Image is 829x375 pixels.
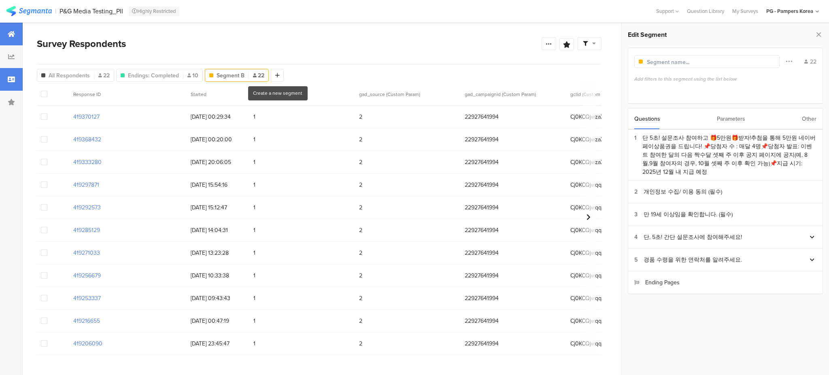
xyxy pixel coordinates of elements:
[73,317,100,325] section: 419216655
[191,339,245,348] span: [DATE] 23:45:47
[191,203,245,212] span: [DATE] 15:12:47
[465,113,562,121] span: 22927641994
[644,210,733,219] div: 만 19세 이상임을 확인합니다. (필수)
[98,71,110,80] span: 22
[634,187,644,196] div: 2
[359,249,457,257] span: 2
[6,6,52,16] img: segmanta logo
[253,135,351,144] span: 1
[60,7,123,15] div: P&G Media Testing_PII
[73,226,100,234] section: 419285129
[570,135,668,144] span: Cj0KCQjwzaXFBhDlARIsAFPv-u-4r60NLFsFu7FxbVdu4PuCBhyTKnKVYEl10qeaComxAMR33FkvmO4aApbnEALw_wcB
[191,113,245,121] span: [DATE] 00:29:34
[73,203,101,212] section: 419292573
[253,181,351,189] span: 1
[570,203,668,212] span: Cj0KCQjwqqDFBhDhARIsAIHTlksHWzxBwdViWS4d2TuqUFAc_Y0Be8MlWDtnt9N-cv8Wcm304cBwFI8aAp4UEALw_wcB
[465,158,562,166] span: 22927641994
[129,6,179,16] div: Highly Restricted
[191,181,245,189] span: [DATE] 15:54:16
[634,278,680,287] div: Ending Pages
[191,135,245,144] span: [DATE] 00:20:00
[644,233,742,241] div: 단, 5초! 간단 설문조사에 참여해주세요!
[73,294,101,303] section: 419253337
[253,71,264,80] span: 22
[570,339,668,348] span: Cj0KCQjwqqDFBhDhARIsAIHTlksmL9RMd034qoS7dQSqrWQ7S4AjMgVbxZhB1vHQxPtPS4czGjR-bqsaArNeEALw_wcB
[634,233,644,241] div: 4
[253,271,351,280] span: 1
[191,271,245,280] span: [DATE] 10:33:38
[359,158,457,166] span: 2
[253,158,351,166] span: 1
[359,271,457,280] span: 2
[634,256,644,264] div: 5
[570,226,668,234] span: Cj0KCQjwqqDFBhDhARIsAIHTlkt3ga-mFtZk2p1t81MLlYGNJj0_lYH_kxwEcvxQpzmRTR23JG1dV8UaAgThEALw_wcB
[128,71,179,80] span: Endings: Completed
[37,36,126,51] span: Survey Respondents
[465,91,536,98] span: gad_campaignid (Custom Param)
[73,135,101,144] section: 419368432
[359,135,457,144] span: 2
[253,339,351,348] span: 1
[717,109,745,129] div: Parameters
[359,226,457,234] span: 2
[191,317,245,325] span: [DATE] 00:47:19
[73,181,99,189] section: 419297871
[359,294,457,303] span: 2
[465,226,562,234] span: 22927641994
[73,113,100,121] section: 419370127
[191,294,245,303] span: [DATE] 09:43:43
[647,58,717,66] input: Segment name...
[683,7,728,15] a: Question Library
[634,75,816,83] div: Add filters to this segment using the list below
[634,210,644,219] div: 3
[253,226,351,234] span: 1
[570,249,668,257] span: Cj0KCQjwqqDFBhDhARIsAIHTlku8IUt93WPXYl_JKEq4rzUd4Tfl_XhnygxjToivGiiJFrP1onCMUaUaAtzbEALw_wcB
[465,203,562,212] span: 22927641994
[570,91,616,98] span: gclid (Custom Param)
[253,317,351,325] span: 1
[644,256,742,264] div: 경품 수령을 위한 연락처를 알려주세요.
[187,71,198,80] span: 10
[804,58,816,66] div: 22
[465,339,562,348] span: 22927641994
[359,181,457,189] span: 2
[766,7,813,15] div: PG - Pampers Korea
[191,91,206,98] span: Started
[73,91,101,98] span: Response ID
[217,71,244,80] span: Segment B
[570,317,668,325] span: Cj0KCQjwqqDFBhDhARIsAIHTlksfvhMxtVN36B8IBbIMwhyQLmuz8gqQoykOZRUAxUTHFWJqOBFlNCoaAvYQEALw_wcB
[73,271,101,280] section: 419256679
[465,249,562,257] span: 22927641994
[634,109,660,129] div: Questions
[570,158,668,166] span: Cj0KCQjwzaXFBhDlARIsAFPv-u-8dSt82SQzM4_3iJUYxjYCEiUkk07icY-BoMMXsHMLylcWWaCRdp4aAuIXEALw_wcB
[359,91,420,98] span: gad_source (Custom Param)
[802,109,816,129] div: Other
[465,294,562,303] span: 22927641994
[253,249,351,257] span: 1
[656,5,679,17] div: Support
[73,249,100,257] section: 419271033
[728,7,762,15] a: My Surveys
[191,249,245,257] span: [DATE] 13:23:28
[628,30,667,39] span: Edit Segment
[253,90,302,97] div: Create a new segment
[634,134,642,176] div: 1
[465,181,562,189] span: 22927641994
[465,135,562,144] span: 22927641994
[570,271,668,280] span: Cj0KCQjwqqDFBhDhARIsAIHTlkvYuDbNxpL8g0xRpAauI2Jin76fEN3hD0jtJ3ic3KLWMd-3qjJLrV4aArMHEALw_wcB
[570,181,668,189] span: Cj0KCQjwqqDFBhDhARIsAIHTlkvhFi12eblwFbk1k-5IX2L_AfjwlpsqSHiI8KY7NIzWaFPDx1XbifUaAgDpEALw_wcB
[359,113,457,121] span: 2
[191,158,245,166] span: [DATE] 20:06:05
[49,71,90,80] span: All Respondents
[73,339,102,348] section: 419206090
[73,158,102,166] section: 419333280
[55,6,56,16] div: |
[359,203,457,212] span: 2
[570,294,668,303] span: Cj0KCQjwqqDFBhDhARIsAIHTlksJQRP3Xnah2CoU7YtKvmIV6sNj63IiKvkN1Op1Pclo1aC1U_qnD1saAoNWEALw_wcB
[191,226,245,234] span: [DATE] 14:04:31
[570,113,668,121] span: Cj0KCQjwzaXFBhDlARIsAFPv-u8ucsUwbYfI7X90UKPVPTmNfcKEuMhYdpMjhhSnZ0tLj3vI7ZNIEVgaAl3bEALw_wcB
[253,203,351,212] span: 1
[359,339,457,348] span: 2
